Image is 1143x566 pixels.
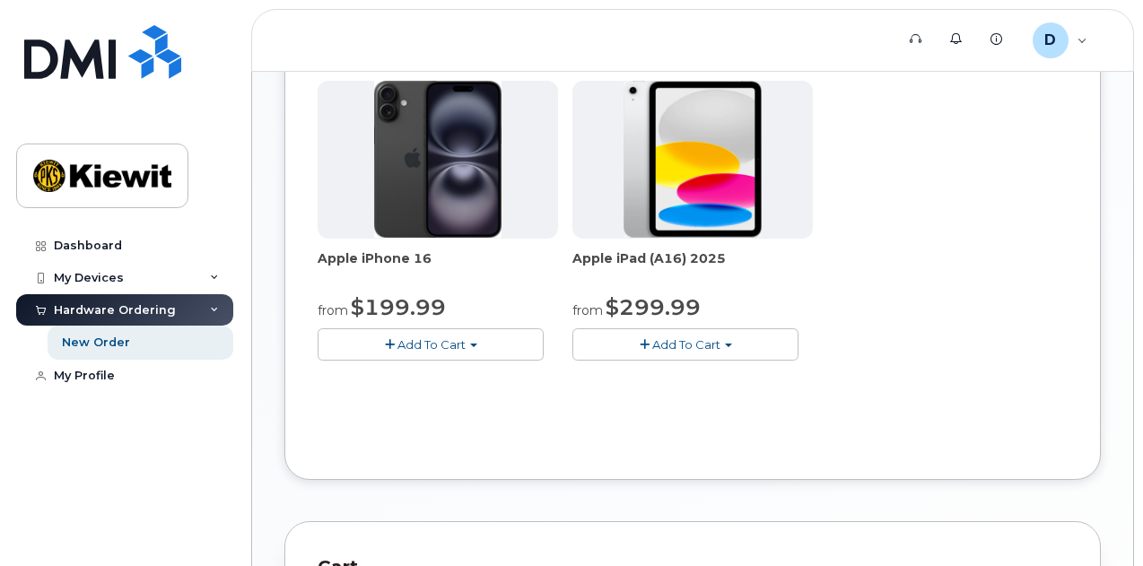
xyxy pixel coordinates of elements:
[1044,30,1056,51] span: D
[652,337,720,352] span: Add To Cart
[318,302,348,318] small: from
[572,302,603,318] small: from
[624,81,763,239] img: ipad_11.png
[351,294,446,320] span: $199.99
[397,337,466,352] span: Add To Cart
[572,249,813,285] div: Apple iPad (A16) 2025
[1020,22,1100,58] div: David.Hansen
[572,328,798,360] button: Add To Cart
[606,294,701,320] span: $299.99
[318,328,544,360] button: Add To Cart
[374,81,501,239] img: iphone_16_plus.png
[318,249,558,285] div: Apple iPhone 16
[1065,488,1130,553] iframe: Messenger Launcher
